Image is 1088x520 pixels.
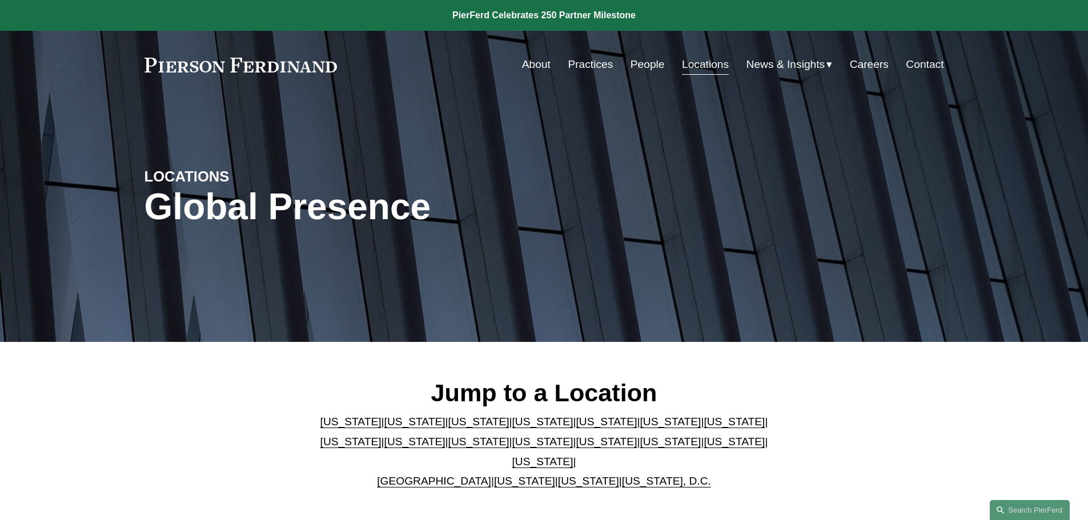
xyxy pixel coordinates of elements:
a: [US_STATE], D.C. [622,475,711,487]
a: [US_STATE] [512,416,573,428]
a: About [522,54,551,75]
a: [US_STATE] [512,455,573,467]
a: [US_STATE] [640,416,701,428]
a: [US_STATE] [558,475,619,487]
a: [US_STATE] [494,475,555,487]
a: [US_STATE] [448,436,509,448]
p: | | | | | | | | | | | | | | | | | | [311,412,777,491]
a: [GEOGRAPHIC_DATA] [377,475,491,487]
h2: Jump to a Location [311,378,777,408]
a: [US_STATE] [576,436,637,448]
a: [US_STATE] [704,436,765,448]
a: Contact [906,54,944,75]
a: [US_STATE] [448,416,509,428]
a: Practices [568,54,613,75]
a: Careers [850,54,889,75]
a: Search this site [990,500,1070,520]
a: Locations [682,54,729,75]
a: [US_STATE] [384,416,445,428]
h1: Global Presence [144,186,677,228]
a: [US_STATE] [704,416,765,428]
a: [US_STATE] [576,416,637,428]
a: [US_STATE] [320,416,382,428]
h4: LOCATIONS [144,167,344,186]
a: folder dropdown [746,54,833,75]
a: People [631,54,665,75]
span: News & Insights [746,55,825,75]
a: [US_STATE] [320,436,382,448]
a: [US_STATE] [512,436,573,448]
a: [US_STATE] [384,436,445,448]
a: [US_STATE] [640,436,701,448]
